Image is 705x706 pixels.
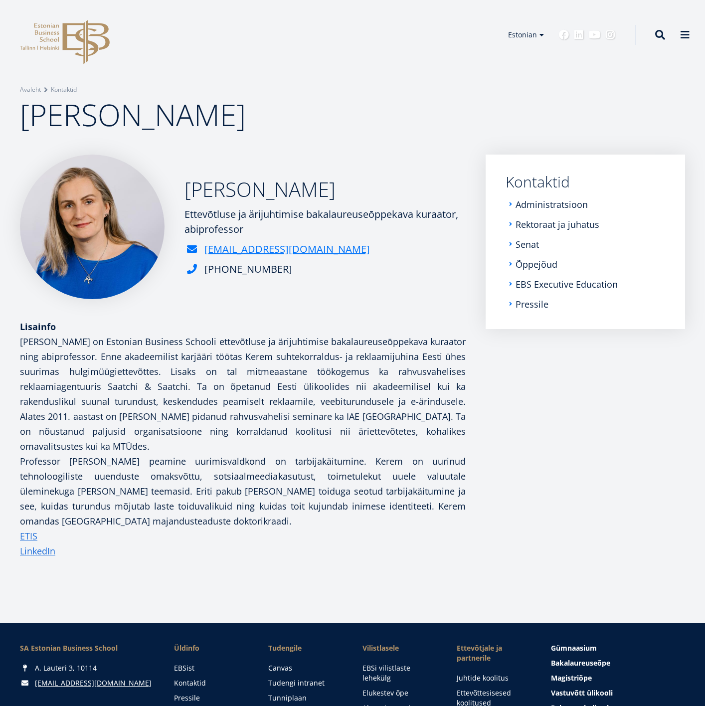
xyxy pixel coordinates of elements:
div: SA Estonian Business School [20,643,154,653]
span: Vilistlasele [362,643,437,653]
a: LinkedIn [20,543,55,558]
a: Tudengile [268,643,343,653]
a: Tunniplaan [268,693,343,703]
div: [PHONE_NUMBER] [204,262,292,277]
a: Youtube [589,30,600,40]
a: Bakalaureuseõpe [551,658,685,668]
a: Juhtide koolitus [457,673,531,683]
div: A. Lauteri 3, 10114 [20,663,154,673]
a: Rektoraat ja juhatus [516,219,599,229]
a: EBSi vilistlaste lehekülg [362,663,437,683]
a: Gümnaasium [551,643,685,653]
a: Pressile [516,299,548,309]
span: Üldinfo [174,643,248,653]
a: Magistriõpe [551,673,685,683]
a: Õppejõud [516,259,557,269]
a: EBS Executive Education [516,279,618,289]
a: Kontaktid [506,175,665,189]
a: Elukestev õpe [362,688,437,698]
a: Avaleht [20,85,41,95]
a: Kontaktid [174,678,248,688]
span: Vastuvõtt ülikooli [551,688,613,698]
a: ETIS [20,529,37,543]
h2: [PERSON_NAME] [184,177,466,202]
a: Pressile [174,693,248,703]
span: [PERSON_NAME] [20,94,246,135]
a: Instagram [605,30,615,40]
a: Tudengi intranet [268,678,343,688]
a: Facebook [559,30,569,40]
a: Senat [516,239,539,249]
a: Administratsioon [516,199,588,209]
div: Lisainfo [20,319,466,334]
img: a [20,155,165,299]
span: Gümnaasium [551,643,597,653]
span: Bakalaureuseõpe [551,658,610,668]
a: Kontaktid [51,85,77,95]
a: Vastuvõtt ülikooli [551,688,685,698]
span: Ettevõtjale ja partnerile [457,643,531,663]
p: [PERSON_NAME] on Estonian Business Schooli ettevõtluse ja ärijuhtimise bakalaureuseōppekava kuraa... [20,334,466,529]
a: [EMAIL_ADDRESS][DOMAIN_NAME] [35,678,152,688]
span: Magistriõpe [551,673,592,683]
div: Ettevõtluse ja ärijuhtimise bakalaureuseōppekava kuraator, abiprofessor [184,207,466,237]
a: [EMAIL_ADDRESS][DOMAIN_NAME] [204,242,370,257]
a: Canvas [268,663,343,673]
a: EBSist [174,663,248,673]
a: Linkedin [574,30,584,40]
